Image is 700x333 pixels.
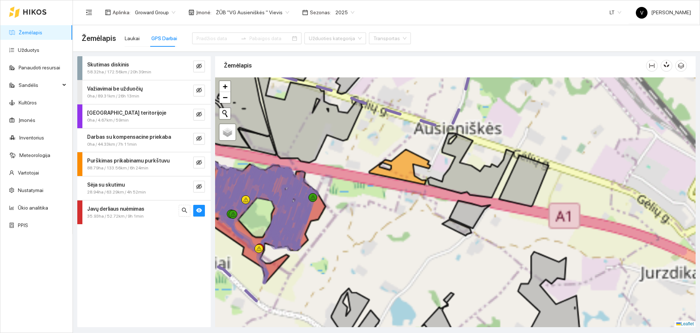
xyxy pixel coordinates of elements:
div: Sėja su skutimu28.94ha / 63.29km / 4h 52mineye-invisible [77,176,211,200]
span: 28.94ha / 63.29km / 4h 52min [87,189,146,196]
a: Kultūros [19,100,37,106]
button: search [179,205,190,217]
div: GPS Darbai [151,34,177,42]
input: Pabaigos data [249,34,291,42]
span: + [223,82,227,91]
span: Žemėlapis [82,32,116,44]
span: V [640,7,643,19]
span: shop [188,9,194,15]
a: Užduotys [18,47,39,53]
span: LT [610,7,621,18]
a: Meteorologija [19,152,50,158]
a: Žemėlapis [19,30,42,35]
span: Įmonė : [196,8,211,16]
span: menu-fold [86,9,92,16]
span: Sezonas : [310,8,331,16]
button: eye-invisible [193,133,205,145]
a: Zoom in [219,81,230,92]
button: eye-invisible [193,181,205,192]
div: Darbas su kompensacine priekaba0ha / 44.33km / 7h 11mineye-invisible [77,129,211,152]
button: eye-invisible [193,61,205,72]
span: eye-invisible [196,135,202,142]
strong: Sėja su skutimu [87,182,125,188]
a: Zoom out [219,92,230,103]
div: Purškimas prikabinamu purkštuvu88.79ha / 133.56km / 6h 24mineye-invisible [77,152,211,176]
span: eye-invisible [196,111,202,118]
a: Ūkio analitika [18,205,48,211]
span: Sandėlis [19,78,60,92]
span: 0ha / 44.33km / 7h 11min [87,141,137,148]
div: [GEOGRAPHIC_DATA] teritorijoje0ha / 4.67km / 59mineye-invisible [77,104,211,128]
input: Pradžios data [197,34,238,42]
span: − [223,93,227,102]
span: eye-invisible [196,87,202,94]
button: eye-invisible [193,85,205,96]
span: Aplinka : [113,8,131,16]
a: Layers [219,124,236,140]
div: Laukai [125,34,140,42]
a: Inventorius [19,135,44,141]
span: layout [105,9,111,15]
span: 2025 [335,7,354,18]
span: eye-invisible [196,160,202,166]
span: Groward Group [135,7,175,18]
a: Nustatymai [18,187,43,193]
span: swap-right [241,35,246,41]
button: eye-invisible [193,157,205,168]
span: 35.93ha / 52.72km / 9h 1min [87,213,144,220]
a: Panaudoti resursai [19,65,60,70]
span: 0ha / 89.31km / 26h 13min [87,93,139,100]
div: Javų derliaus nuėmimas35.93ha / 52.72km / 9h 1minsearcheye [77,200,211,224]
span: calendar [302,9,308,15]
span: [PERSON_NAME] [636,9,691,15]
button: eye [193,205,205,217]
span: 0ha / 4.67km / 59min [87,117,129,124]
strong: Darbas su kompensacine priekaba [87,134,171,140]
div: Žemėlapis [224,55,646,76]
span: ŽŪB "VG Ausieniškės " Vievis [216,7,289,18]
button: menu-fold [82,5,96,20]
strong: Skutimas diskinis [87,62,129,68]
strong: Javų derliaus nuėmimas [87,206,144,212]
a: Įmonės [19,117,35,123]
span: eye [196,207,202,214]
strong: Važiavimai be užduočių [87,86,143,92]
span: 88.79ha / 133.56km / 6h 24min [87,165,148,172]
span: search [182,207,187,214]
div: Skutimas diskinis58.32ha / 172.56km / 20h 39mineye-invisible [77,56,211,80]
button: column-width [646,60,658,72]
a: PPIS [18,222,28,228]
strong: Purškimas prikabinamu purkštuvu [87,158,170,164]
button: Initiate a new search [219,108,230,119]
span: eye-invisible [196,63,202,70]
div: Važiavimai be užduočių0ha / 89.31km / 26h 13mineye-invisible [77,80,211,104]
strong: [GEOGRAPHIC_DATA] teritorijoje [87,110,166,116]
span: column-width [646,63,657,69]
span: 58.32ha / 172.56km / 20h 39min [87,69,151,76]
a: Vartotojai [18,170,39,176]
span: to [241,35,246,41]
button: eye-invisible [193,109,205,120]
span: eye-invisible [196,184,202,191]
a: Leaflet [676,321,694,326]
